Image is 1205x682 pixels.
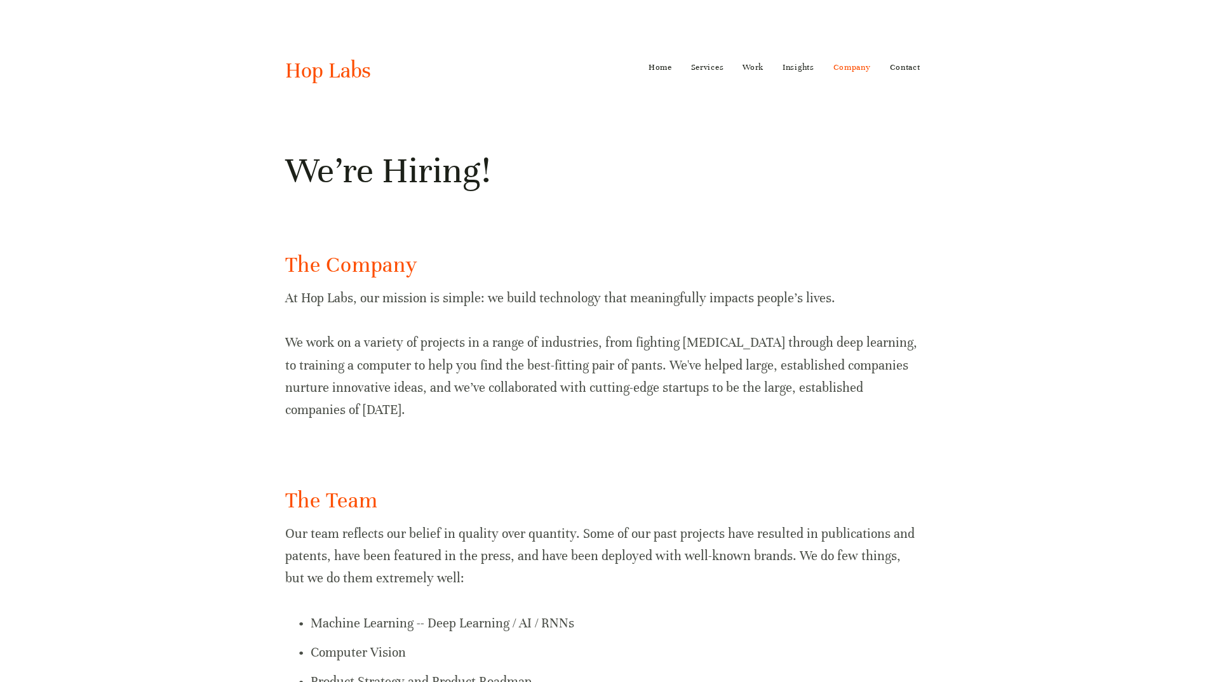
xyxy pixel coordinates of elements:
a: Services [691,57,724,77]
p: Our team reflects our belief in quality over quantity. Some of our past projects have resulted in... [285,523,920,590]
a: Work [743,57,764,77]
a: Hop Labs [285,57,371,84]
p: We work on a variety of projects in a range of industries, from fighting [MEDICAL_DATA] through d... [285,331,920,421]
h2: The Team [285,486,920,516]
a: Insights [783,57,814,77]
a: Company [833,57,871,77]
h2: The Company [285,250,920,280]
a: Contact [890,57,920,77]
a: Home [649,57,672,77]
p: Machine Learning -- Deep Learning / AI / RNNs [311,612,920,634]
p: At Hop Labs, our mission is simple: we build technology that meaningfully impacts people’s lives. [285,287,920,309]
h1: We’re Hiring! [285,148,920,194]
p: Computer Vision [311,641,920,664]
